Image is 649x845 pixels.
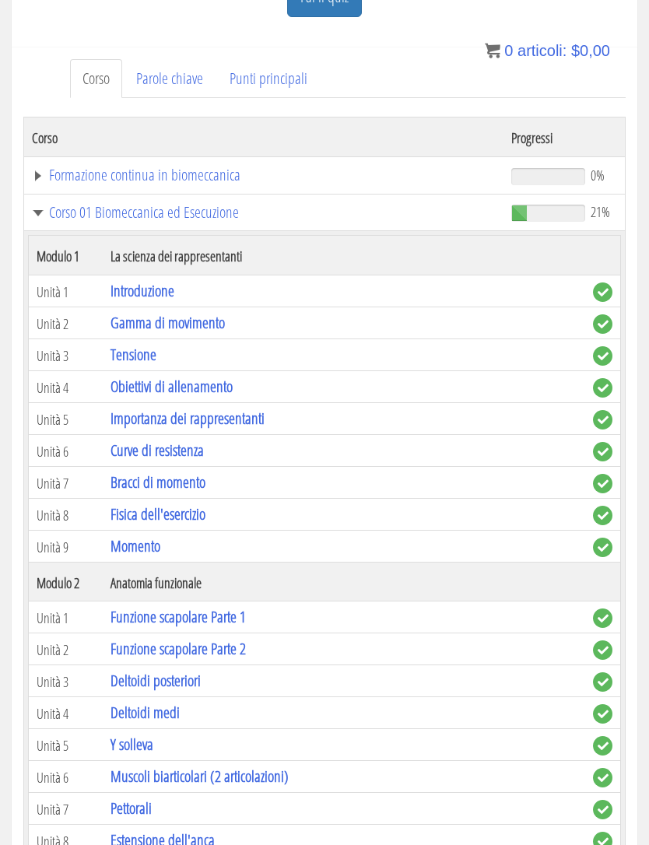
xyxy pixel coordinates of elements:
[37,573,79,591] font: Modulo 2
[593,608,612,628] span: completare
[111,472,205,493] a: Bracci di momento
[111,376,233,397] a: Obiettivi di allenamento
[111,670,201,691] a: Deltoidi posteriori
[49,164,240,185] font: Formazione continua in biomeccanica
[111,638,246,659] a: Funzione scapolare Parte 2
[485,43,500,58] img: icon11.png
[111,312,225,333] a: Gamma di movimento
[37,608,68,627] font: Unità 1
[32,205,496,220] a: Corso 01 Biomeccanica ed Esecuzione
[37,474,68,493] font: Unità 7
[580,42,610,59] font: 0,00
[37,506,68,524] font: Unità 8
[37,314,68,333] font: Unità 2
[593,474,612,493] span: completare
[593,704,612,724] span: completare
[591,166,605,184] font: 0%
[111,766,289,787] a: Muscoli biarticolari (2 articolazioni)
[111,798,152,819] a: Pettorali
[517,42,567,59] font: articoli:
[593,282,612,302] span: completare
[593,378,612,398] span: completare
[504,42,513,59] font: 0
[70,59,122,99] a: Corso
[37,736,68,755] font: Unità 5
[37,282,68,301] font: Unità 1
[136,68,203,89] font: Parole chiave
[593,800,612,819] span: completare
[591,202,610,221] font: 21%
[593,506,612,525] span: completare
[111,734,153,755] a: Y solleva
[593,640,612,660] span: completare
[111,535,160,556] a: Momento
[37,704,68,723] font: Unità 4
[111,606,246,627] a: Funzione scapolare Parte 1
[124,59,216,99] a: Parole chiave
[593,346,612,366] span: completare
[37,247,79,265] font: Modulo 1
[111,702,180,723] a: Deltoidi medi
[37,672,68,691] font: Unità 3
[37,410,68,429] font: Unità 5
[37,346,68,365] font: Unità 3
[37,538,68,556] font: Unità 9
[111,408,265,429] a: Importanza dei rappresentanti
[217,59,320,99] a: Punti principali
[37,378,68,397] font: Unità 4
[111,344,156,365] a: Tensione
[230,68,307,89] font: Punti principali
[111,573,202,591] font: Anatomia funzionale
[111,503,205,524] a: Fisica dell'esercizio
[593,538,612,557] span: completare
[593,410,612,430] span: completare
[593,672,612,692] span: completare
[571,42,580,59] font: $
[37,442,68,461] font: Unità 6
[593,768,612,787] span: completare
[37,800,68,819] font: Unità 7
[82,68,110,89] font: Corso
[593,442,612,461] span: completare
[593,736,612,756] span: completare
[111,280,174,301] a: Introduzione
[111,440,204,461] a: Curve di resistenza
[32,129,58,148] font: Corso
[37,640,68,659] font: Unità 2
[32,167,496,183] a: Formazione continua in biomeccanica
[49,202,239,223] font: Corso 01 Biomeccanica ed Esecuzione
[37,768,68,787] font: Unità 6
[511,128,553,147] font: Progressi
[593,314,612,334] span: completare
[485,42,610,59] a: 0 articoli: $0,00
[111,247,242,265] font: La scienza dei rappresentanti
